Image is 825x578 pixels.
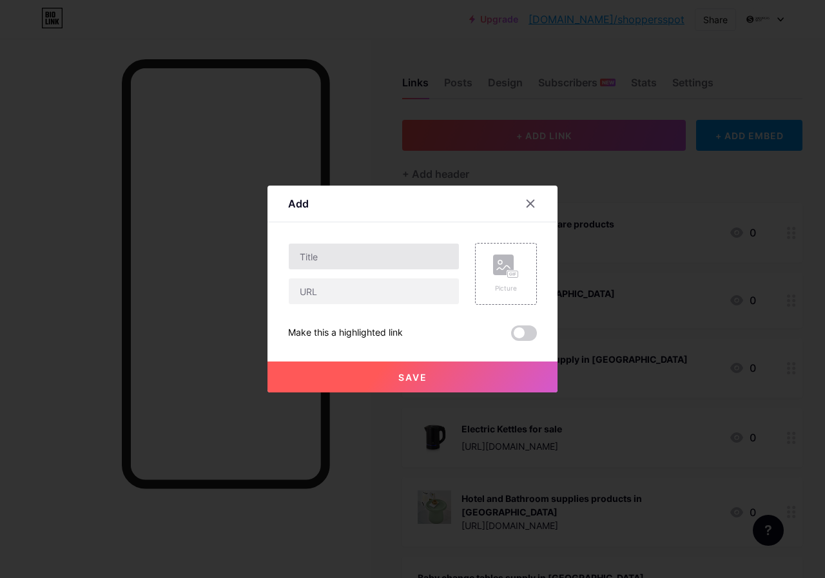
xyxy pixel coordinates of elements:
[288,196,309,211] div: Add
[493,284,519,293] div: Picture
[289,278,459,304] input: URL
[267,361,558,392] button: Save
[289,244,459,269] input: Title
[398,372,427,383] span: Save
[288,325,403,341] div: Make this a highlighted link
